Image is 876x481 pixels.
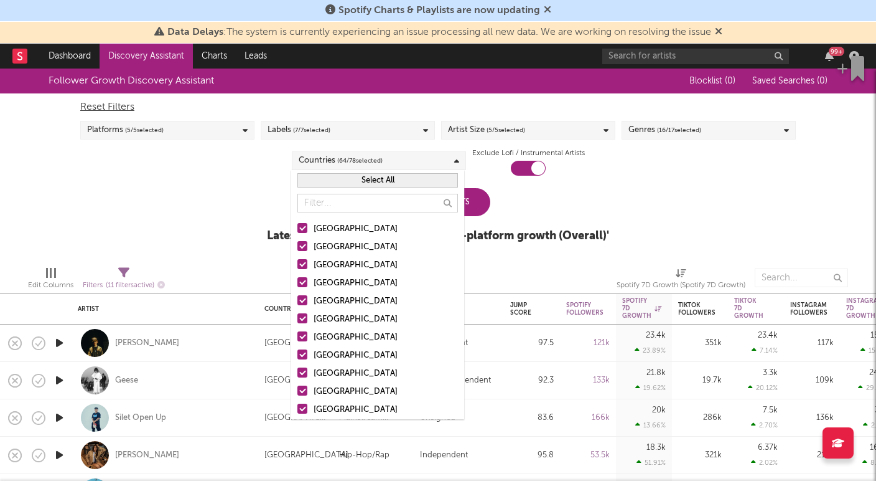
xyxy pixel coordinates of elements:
[420,448,468,463] div: Independent
[314,258,458,273] div: [GEOGRAPHIC_DATA]
[510,411,554,426] div: 83.6
[829,47,844,56] div: 99 +
[678,411,722,426] div: 286k
[49,74,214,88] div: Follower Growth Discovery Assistant
[264,305,320,313] div: Country
[636,459,666,467] div: 51.91 %
[167,27,711,37] span: : The system is currently experiencing an issue processing all new data. We are working on resolv...
[264,373,348,388] div: [GEOGRAPHIC_DATA]
[622,297,661,320] div: Spotify 7D Growth
[297,173,458,188] button: Select All
[264,411,327,426] div: [GEOGRAPHIC_DATA]
[115,450,179,461] a: [PERSON_NAME]
[752,77,827,85] span: Saved Searches
[790,373,834,388] div: 109k
[510,448,554,463] div: 95.8
[314,312,458,327] div: [GEOGRAPHIC_DATA]
[566,302,603,317] div: Spotify Followers
[264,336,327,351] div: [GEOGRAPHIC_DATA]
[100,44,193,69] a: Discovery Assistant
[299,153,383,168] div: Countries
[264,448,348,463] div: [GEOGRAPHIC_DATA]
[566,336,610,351] div: 121k
[617,278,745,293] div: Spotify 7D Growth (Spotify 7D Growth)
[167,27,223,37] span: Data Delays
[314,384,458,399] div: [GEOGRAPHIC_DATA]
[115,338,179,349] a: [PERSON_NAME]
[763,406,778,414] div: 7.5k
[314,294,458,309] div: [GEOGRAPHIC_DATA]
[817,77,827,85] span: ( 0 )
[115,375,138,386] a: Geese
[635,421,666,429] div: 13.66 %
[314,366,458,381] div: [GEOGRAPHIC_DATA]
[193,44,236,69] a: Charts
[752,346,778,355] div: 7.14 %
[115,412,166,424] a: Silet Open Up
[790,448,834,463] div: 212k
[314,402,458,417] div: [GEOGRAPHIC_DATA]
[510,302,535,317] div: Jump Score
[472,146,585,161] label: Exclude Lofi / Instrumental Artists
[314,222,458,237] div: [GEOGRAPHIC_DATA]
[715,27,722,37] span: Dismiss
[339,448,389,463] div: Hip-Hop/Rap
[510,336,554,351] div: 97.5
[617,262,745,298] div: Spotify 7D Growth (Spotify 7D Growth)
[487,123,525,138] span: ( 5 / 5 selected)
[652,406,666,414] div: 20k
[678,448,722,463] div: 321k
[678,373,722,388] div: 19.7k
[566,411,610,426] div: 166k
[40,44,100,69] a: Dashboard
[448,123,525,138] div: Artist Size
[825,51,834,61] button: 99+
[314,330,458,345] div: [GEOGRAPHIC_DATA]
[510,373,554,388] div: 92.3
[297,194,458,212] input: Filter...
[28,262,73,298] div: Edit Columns
[751,459,778,467] div: 2.02 %
[267,229,609,244] div: Latest Results for Your Search ' Cross-platform growth (Overall) '
[628,123,701,138] div: Genres
[657,123,701,138] span: ( 16 / 17 selected)
[602,49,789,64] input: Search for artists
[758,331,778,340] div: 23.4k
[337,153,383,168] span: ( 64 / 78 selected)
[646,369,666,377] div: 21.8k
[293,123,330,138] span: ( 7 / 7 selected)
[80,100,796,115] div: Reset Filters
[314,276,458,291] div: [GEOGRAPHIC_DATA]
[125,123,164,138] span: ( 5 / 5 selected)
[678,336,722,351] div: 351k
[790,302,827,317] div: Instagram Followers
[748,384,778,392] div: 20.12 %
[678,302,715,317] div: Tiktok Followers
[268,123,330,138] div: Labels
[236,44,276,69] a: Leads
[87,123,164,138] div: Platforms
[689,77,735,85] span: Blocklist
[748,76,827,86] button: Saved Searches (0)
[566,448,610,463] div: 53.5k
[544,6,551,16] span: Dismiss
[83,278,165,293] div: Filters
[338,6,540,16] span: Spotify Charts & Playlists are now updating
[635,384,666,392] div: 19.62 %
[314,348,458,363] div: [GEOGRAPHIC_DATA]
[28,278,73,293] div: Edit Columns
[790,336,834,351] div: 117k
[566,373,610,388] div: 133k
[635,346,666,355] div: 23.89 %
[646,331,666,340] div: 23.4k
[83,262,165,298] div: Filters(11 filters active)
[646,444,666,452] div: 18.3k
[763,369,778,377] div: 3.3k
[734,297,763,320] div: Tiktok 7D Growth
[758,444,778,452] div: 6.37k
[78,305,246,313] div: Artist
[725,77,735,85] span: ( 0 )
